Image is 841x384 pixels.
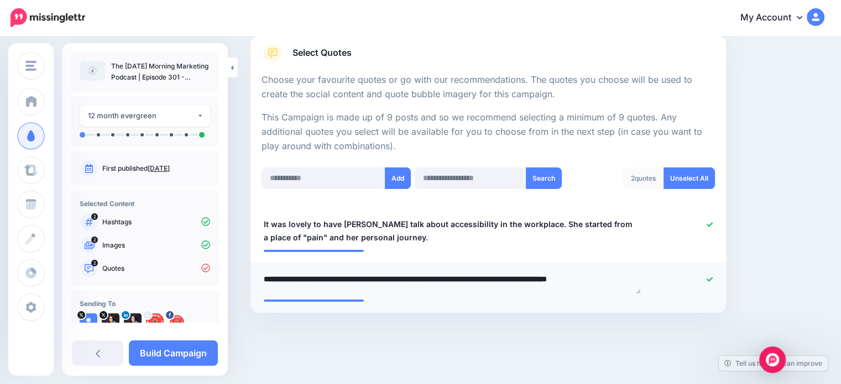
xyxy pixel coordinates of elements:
p: The [DATE] Morning Marketing Podcast | Episode 301 - Accessible Marketing with [PERSON_NAME] [111,61,210,83]
span: Select Quotes [292,45,352,60]
a: [DATE] [148,164,170,172]
img: menu.png [25,61,36,71]
img: picture-bsa83623.png [168,313,186,331]
span: 2 [91,213,98,220]
p: First published [102,164,210,173]
div: 12 month evergreen [88,109,197,122]
h4: Selected Content [80,199,210,208]
button: 12 month evergreen [80,105,210,127]
p: Hashtags [102,217,210,227]
p: Images [102,240,210,250]
span: 2 [91,236,98,243]
img: user_default_image.png [80,313,97,331]
img: AOh14GgmI6sU1jtbyWpantpgfBt4IO5aN2xv9XVZLtiWs96-c-63978.png [146,313,164,331]
span: It was lovely to have [PERSON_NAME] talk about accessibility in the workplace. She started from a... [264,218,635,244]
p: This Campaign is made up of 9 posts and so we recommend selecting a minimum of 9 quotes. Any addi... [262,111,715,154]
span: 2 [631,174,635,182]
h4: Sending To [80,299,210,308]
div: The rank for this quote based on keywords and relevance. [264,299,364,302]
div: The rank for this quote based on keywords and relevance. [264,250,364,252]
div: quotes [623,167,664,189]
img: article-default-image-icon.png [80,61,106,81]
a: Tell us how we can improve [719,356,828,371]
span: 2 [91,260,98,266]
p: Choose your favourite quotes or go with our recommendations. The quotes you choose will be used t... [262,73,715,102]
a: My Account [729,4,824,31]
button: Search [526,167,562,189]
img: 1604092248902-38053.png [124,313,142,331]
div: Open Intercom Messenger [759,346,786,373]
img: qcmyTuyw-31248.jpg [102,313,119,331]
button: Add [385,167,411,189]
img: Missinglettr [11,8,85,27]
a: Select Quotes [262,44,715,73]
p: Quotes [102,264,210,273]
a: Unselect All [664,167,715,189]
div: Select Quotes [262,73,715,313]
